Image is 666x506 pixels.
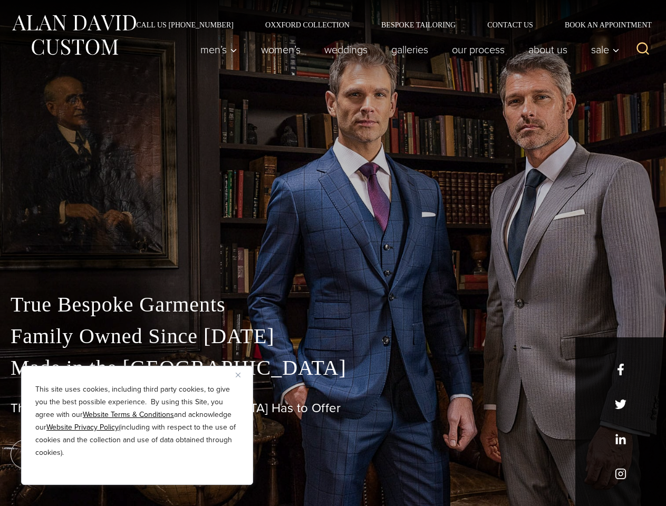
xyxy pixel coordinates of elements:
a: Call Us [PHONE_NUMBER] [120,21,249,28]
nav: Secondary Navigation [120,21,655,28]
h1: The Best Custom Suits [GEOGRAPHIC_DATA] Has to Offer [11,401,655,416]
a: Contact Us [471,21,549,28]
a: Website Privacy Policy [46,422,119,433]
a: Our Process [440,39,517,60]
a: weddings [313,39,380,60]
a: Book an Appointment [549,21,655,28]
a: Galleries [380,39,440,60]
button: View Search Form [630,37,655,62]
p: This site uses cookies, including third party cookies, to give you the best possible experience. ... [35,383,239,459]
span: Men’s [200,44,237,55]
img: Alan David Custom [11,12,137,59]
a: Women’s [249,39,313,60]
img: Close [236,373,240,377]
button: Close [236,368,248,381]
a: Bespoke Tailoring [365,21,471,28]
a: book an appointment [11,440,158,469]
a: About Us [517,39,580,60]
nav: Primary Navigation [189,39,625,60]
a: Website Terms & Conditions [83,409,174,420]
a: Oxxford Collection [249,21,365,28]
p: True Bespoke Garments Family Owned Since [DATE] Made in the [GEOGRAPHIC_DATA] [11,289,655,384]
span: Sale [591,44,620,55]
